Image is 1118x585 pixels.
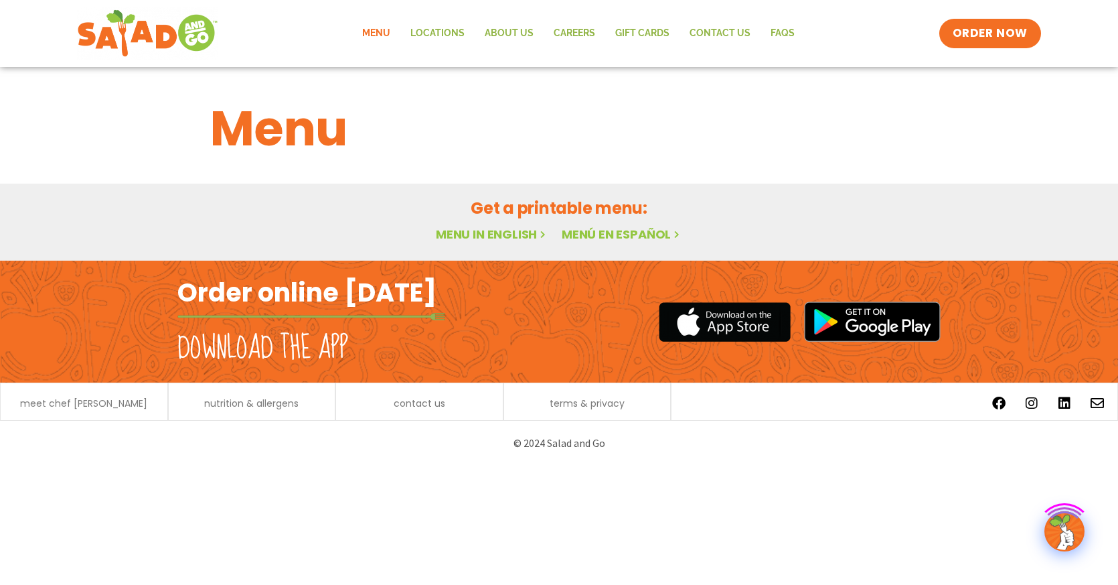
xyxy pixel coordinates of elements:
span: ORDER NOW [953,25,1028,42]
h1: Menu [210,92,908,165]
a: meet chef [PERSON_NAME] [20,399,147,408]
a: Careers [544,18,605,49]
a: Menu in English [436,226,548,243]
a: ORDER NOW [939,19,1041,48]
a: nutrition & allergens [204,399,299,408]
a: FAQs [761,18,805,49]
h2: Order online [DATE] [177,276,436,309]
h2: Download the app [177,330,348,367]
a: terms & privacy [550,399,625,408]
a: contact us [394,399,445,408]
img: new-SAG-logo-768×292 [77,7,218,60]
nav: Menu [352,18,805,49]
a: GIFT CARDS [605,18,680,49]
a: Menú en español [562,226,682,243]
p: © 2024 Salad and Go [184,434,934,452]
img: appstore [659,300,791,344]
img: fork [177,313,445,320]
h2: Get a printable menu: [210,196,908,220]
img: google_play [804,302,941,342]
a: Locations [400,18,475,49]
a: Menu [352,18,400,49]
a: Contact Us [680,18,761,49]
a: About Us [475,18,544,49]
